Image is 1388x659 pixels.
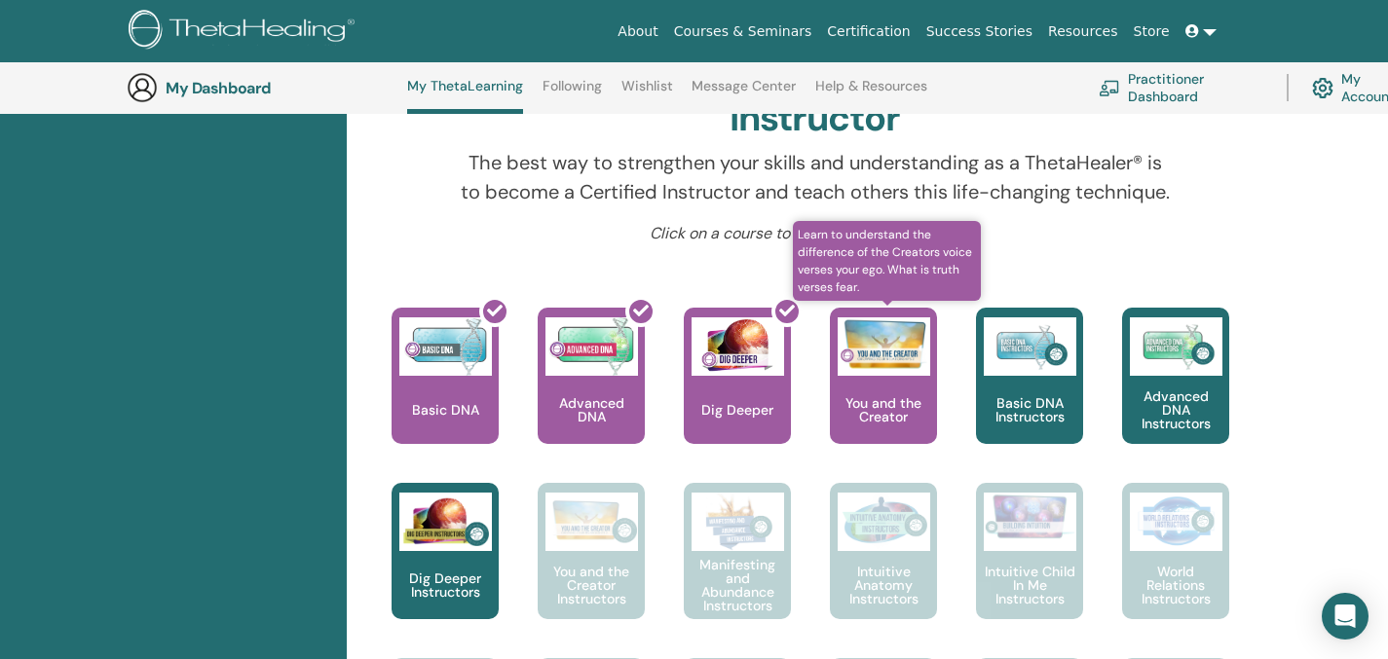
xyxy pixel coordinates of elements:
[684,558,791,612] p: Manifesting and Abundance Instructors
[545,493,638,551] img: You and the Creator Instructors
[1099,66,1263,109] a: Practitioner Dashboard
[984,493,1076,540] img: Intuitive Child In Me Instructors
[1099,80,1120,95] img: chalkboard-teacher.svg
[684,308,791,483] a: Dig Deeper Dig Deeper
[684,483,791,658] a: Manifesting and Abundance Instructors Manifesting and Abundance Instructors
[793,221,981,301] span: Learn to understand the difference of the Creators voice verses your ego. What is truth verses fear.
[984,317,1076,376] img: Basic DNA Instructors
[399,493,492,551] img: Dig Deeper Instructors
[127,72,158,103] img: generic-user-icon.jpg
[392,571,499,599] p: Dig Deeper Instructors
[538,308,645,483] a: Advanced DNA Advanced DNA
[166,79,360,97] h3: My Dashboard
[621,78,673,109] a: Wishlist
[819,14,918,50] a: Certification
[457,222,1174,245] p: Click on a course to search available seminars
[815,78,927,109] a: Help & Resources
[976,396,1083,423] p: Basic DNA Instructors
[730,96,900,141] h2: Instructor
[457,148,1174,206] p: The best way to strengthen your skills and understanding as a ThetaHealer® is to become a Certifi...
[1122,308,1229,483] a: Advanced DNA Instructors Advanced DNA Instructors
[610,14,665,50] a: About
[838,493,930,551] img: Intuitive Anatomy Instructors
[830,308,937,483] a: Learn to understand the difference of the Creators voice verses your ego. What is truth verses fe...
[919,14,1040,50] a: Success Stories
[666,14,820,50] a: Courses & Seminars
[976,308,1083,483] a: Basic DNA Instructors Basic DNA Instructors
[407,78,523,114] a: My ThetaLearning
[1122,565,1229,605] p: World Relations Instructors
[830,396,937,423] p: You and the Creator
[538,396,645,423] p: Advanced DNA
[543,78,602,109] a: Following
[538,565,645,605] p: You and the Creator Instructors
[694,403,781,417] p: Dig Deeper
[838,317,930,371] img: You and the Creator
[1040,14,1126,50] a: Resources
[392,483,499,658] a: Dig Deeper Instructors Dig Deeper Instructors
[830,565,937,605] p: Intuitive Anatomy Instructors
[1122,483,1229,658] a: World Relations Instructors World Relations Instructors
[1130,493,1222,551] img: World Relations Instructors
[1130,317,1222,376] img: Advanced DNA Instructors
[129,10,361,54] img: logo.png
[976,565,1083,605] p: Intuitive Child In Me Instructors
[692,317,784,376] img: Dig Deeper
[976,483,1083,658] a: Intuitive Child In Me Instructors Intuitive Child In Me Instructors
[692,493,784,551] img: Manifesting and Abundance Instructors
[830,483,937,658] a: Intuitive Anatomy Instructors Intuitive Anatomy Instructors
[692,78,796,109] a: Message Center
[399,317,492,376] img: Basic DNA
[1126,14,1178,50] a: Store
[1322,593,1369,640] div: Open Intercom Messenger
[545,317,638,376] img: Advanced DNA
[392,308,499,483] a: Basic DNA Basic DNA
[538,483,645,658] a: You and the Creator Instructors You and the Creator Instructors
[1122,389,1229,430] p: Advanced DNA Instructors
[1312,73,1333,103] img: cog.svg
